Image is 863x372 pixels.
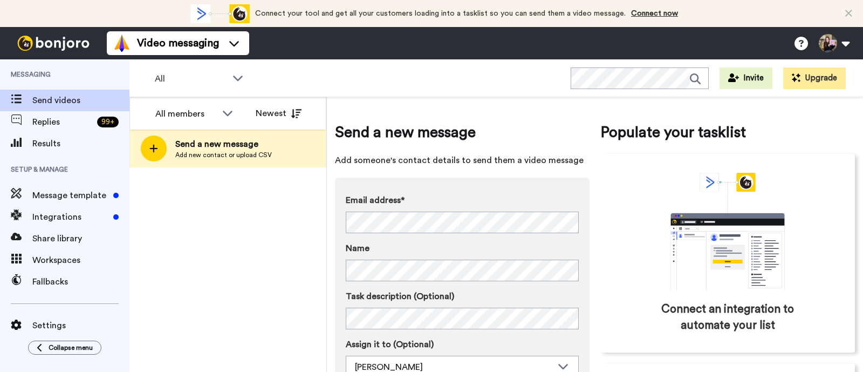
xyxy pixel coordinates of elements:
[137,36,219,51] span: Video messaging
[175,151,272,159] span: Add new contact or upload CSV
[335,154,590,167] span: Add someone's contact details to send them a video message
[175,138,272,151] span: Send a new message
[32,232,129,245] span: Share library
[28,341,101,355] button: Collapse menu
[113,35,131,52] img: vm-color.svg
[600,121,855,143] span: Populate your tasklist
[155,107,217,120] div: All members
[346,242,369,255] span: Name
[346,338,579,351] label: Assign it to (Optional)
[32,94,129,107] span: Send videos
[32,116,93,128] span: Replies
[32,275,129,288] span: Fallbacks
[248,103,310,124] button: Newest
[155,72,227,85] span: All
[32,211,109,224] span: Integrations
[646,301,809,334] span: Connect an integration to automate your list
[346,194,579,207] label: Email address*
[190,4,250,23] div: animation
[13,36,94,51] img: bj-logo-header-white.svg
[255,10,626,17] span: Connect your tool and get all your customers loading into a tasklist so you can send them a video...
[32,319,129,332] span: Settings
[647,173,809,290] div: animation
[631,10,678,17] a: Connect now
[97,117,119,127] div: 99 +
[32,137,129,150] span: Results
[32,189,109,202] span: Message template
[346,290,579,303] label: Task description (Optional)
[783,67,846,89] button: Upgrade
[720,67,772,89] button: Invite
[335,121,590,143] span: Send a new message
[49,343,93,352] span: Collapse menu
[32,254,129,267] span: Workspaces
